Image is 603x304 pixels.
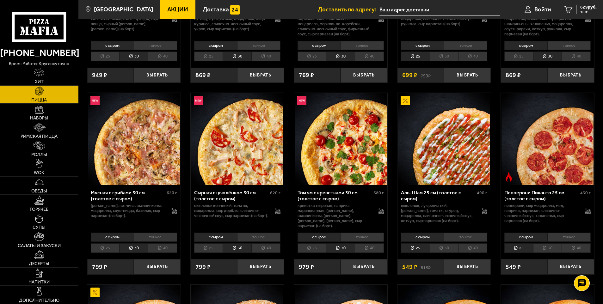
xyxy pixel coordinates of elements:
span: 1 шт. [580,10,597,14]
span: 979 ₽ [299,264,314,270]
li: тонкое [134,41,177,50]
li: 40 [458,243,487,253]
li: 40 [148,243,177,253]
span: 549 ₽ [402,264,417,270]
li: 25 [504,243,533,253]
span: Супы [33,225,46,230]
li: 25 [401,52,430,61]
button: Выбрать [547,68,594,83]
li: тонкое [444,41,487,50]
img: Акционный [401,96,410,106]
span: 620 г [167,190,177,196]
li: 25 [194,243,223,253]
li: с сыром [194,233,237,241]
img: Сырная с цыплёнком 30 см (толстое с сыром) [191,93,283,185]
span: Римская пицца [21,134,58,139]
button: Выбрать [341,259,387,275]
span: 549 ₽ [506,264,521,270]
span: Горячее [30,207,48,212]
p: фарш из лосося, томаты, сыр сулугуни, моцарелла, сливочно-чесночный соус, руккола, сыр пармезан (... [401,11,476,27]
li: с сыром [298,233,341,241]
span: Доставка [203,6,229,12]
li: тонкое [134,233,177,241]
img: Аль-Шам 25 см (толстое с сыром) [398,93,490,185]
button: Выбрать [444,259,491,275]
span: Обеды [31,189,47,193]
span: Роллы [31,153,47,157]
li: с сыром [194,41,237,50]
li: тонкое [237,41,280,50]
li: 40 [148,52,177,61]
span: Наборы [30,116,48,120]
p: [PERSON_NAME], ветчина, шампиньоны, моцарелла, соус-пицца, базилик, сыр пармезан (на борт). [91,203,165,218]
img: Пепперони Пиканто 25 см (толстое с сыром) [501,93,594,185]
li: 25 [298,52,326,61]
p: колбаски охотничьи, куриная грудка су-вид, лук красный, моцарелла, яйцо куриное, сливочно-чесночн... [194,11,269,32]
s: 618 ₽ [421,264,431,270]
img: Новинка [194,96,203,106]
p: креветка тигровая, паприка маринованная, [PERSON_NAME], шампиньоны, [PERSON_NAME], [PERSON_NAME],... [298,203,372,228]
span: Доставить по адресу: [318,6,379,12]
li: 40 [458,52,487,61]
img: 15daf4d41897b9f0e9f617042186c801.svg [230,5,240,15]
span: 769 ₽ [299,72,314,78]
span: 430 г [580,190,591,196]
img: Акционный [90,288,100,297]
li: 40 [355,52,384,61]
span: 799 ₽ [92,264,107,270]
span: 869 ₽ [195,72,211,78]
li: 30 [326,52,355,61]
input: Ваш адрес доставки [379,4,500,15]
li: 30 [119,243,148,253]
span: 949 ₽ [92,72,107,78]
img: Мясная с грибами 30 см (толстое с сыром) [88,93,180,185]
span: Хит [35,80,44,84]
li: 30 [533,243,562,253]
p: колбаски Охотничьи, пепперони, паприка маринованная, лук красный, шампиньоны, халапеньо, моцарелл... [504,11,579,36]
p: ветчина, корнишоны, паприка маринованная, шампиньоны, моцарелла, морковь по-корейски, сливочно-че... [298,11,372,36]
s: 799 ₽ [421,72,431,78]
li: 25 [504,52,533,61]
li: с сыром [401,233,444,241]
p: цыпленок, лук репчатый, [PERSON_NAME], томаты, огурец, моцарелла, сливочно-чесночный соус, кетчуп... [401,203,476,223]
a: НовинкаМясная с грибами 30 см (толстое с сыром) [87,93,181,185]
div: Мясная с грибами 30 см (толстое с сыром) [91,190,165,202]
span: 490 г [477,190,487,196]
li: 40 [562,243,591,253]
li: с сыром [91,41,134,50]
li: с сыром [298,41,341,50]
button: Выбрать [237,259,284,275]
li: 25 [401,243,430,253]
img: Острое блюдо [504,172,514,182]
li: 30 [430,243,458,253]
button: Выбрать [547,259,594,275]
li: тонкое [547,233,591,241]
span: Пицца [31,98,47,102]
span: Войти [534,6,551,12]
button: Выбрать [134,68,181,83]
button: Выбрать [341,68,387,83]
span: Напитки [28,280,50,284]
p: пепперони, сыр Моцарелла, мед, паприка, пармезан, сливочно-чесночный соус, халапеньо, сыр пармеза... [504,203,579,223]
div: Сырная с цыплёнком 30 см (толстое с сыром) [194,190,268,202]
li: тонкое [237,233,280,241]
li: 25 [194,52,223,61]
li: с сыром [401,41,444,50]
li: с сыром [91,233,134,241]
li: тонкое [341,41,384,50]
span: 680 г [373,190,384,196]
button: Выбрать [237,68,284,83]
li: 30 [223,243,251,253]
li: 30 [119,52,148,61]
li: 25 [298,243,326,253]
li: 30 [326,243,355,253]
img: Новинка [297,96,307,106]
li: 30 [533,52,562,61]
li: тонкое [444,233,487,241]
li: с сыром [504,41,547,50]
li: 40 [251,52,280,61]
li: с сыром [504,233,547,241]
span: 629 руб. [580,5,597,9]
span: 799 ₽ [195,264,211,270]
div: Аль-Шам 25 см (толстое с сыром) [401,190,475,202]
